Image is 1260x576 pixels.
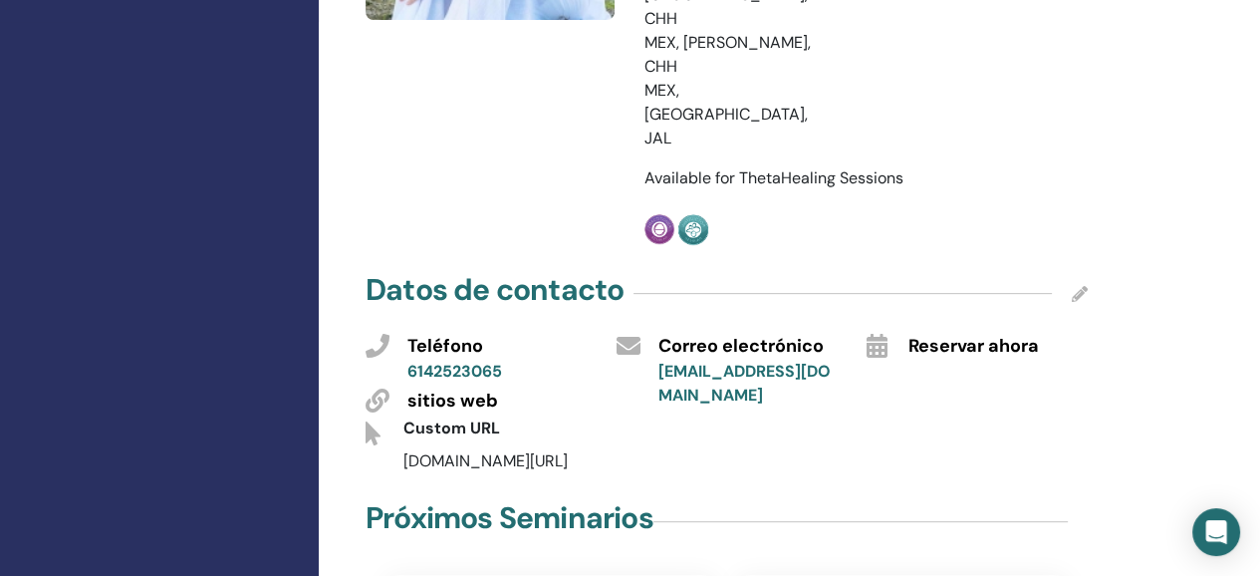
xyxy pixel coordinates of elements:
span: Custom URL [403,418,500,438]
span: Correo electrónico [658,334,824,360]
div: Open Intercom Messenger [1192,508,1240,556]
span: Available for ThetaHealing Sessions [644,167,903,188]
span: sitios web [407,389,498,415]
span: Teléfono [407,334,483,360]
li: MEX, [PERSON_NAME], CHH [644,31,812,79]
span: [DOMAIN_NAME][URL] [403,450,568,471]
a: 6142523065 [407,361,502,382]
span: Reservar ahora [908,334,1039,360]
li: MEX, [GEOGRAPHIC_DATA], JAL [644,79,812,150]
h4: Datos de contacto [366,272,624,308]
h4: Próximos Seminarios [366,500,653,536]
a: [EMAIL_ADDRESS][DOMAIN_NAME] [658,361,831,406]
